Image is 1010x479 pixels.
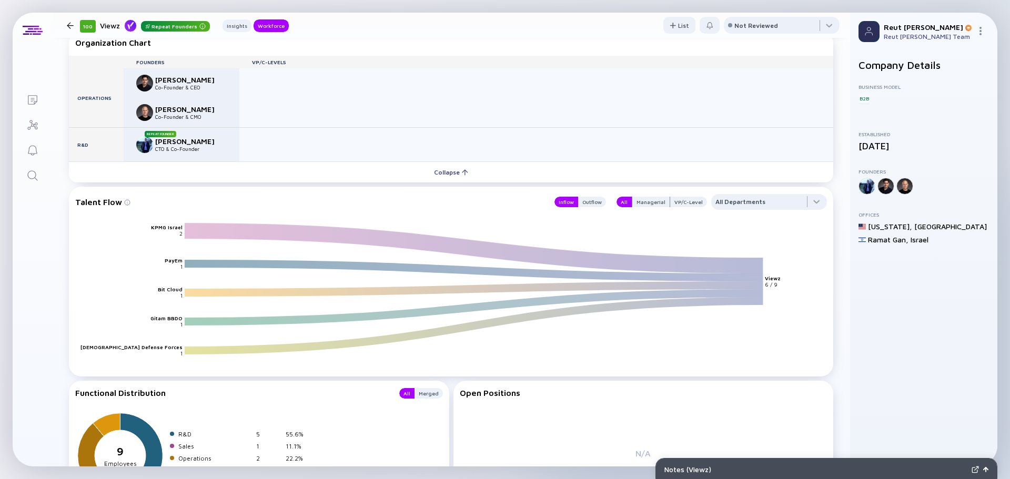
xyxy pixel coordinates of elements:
img: United States Flag [858,223,866,230]
button: All [399,388,415,399]
div: Viewz [100,19,210,32]
text: 1 [180,292,183,299]
div: R&D [178,430,252,438]
img: Open Notes [983,467,988,472]
img: Menu [976,27,985,35]
div: Functional Distribution [75,388,389,399]
div: Repeat Founder [145,131,176,137]
div: Operations [69,68,124,127]
div: Sales [178,442,252,450]
button: Insights [223,19,251,32]
text: 1 [180,350,183,356]
text: 1 [180,321,183,328]
text: Gitam BBDO [150,315,183,321]
text: 6 / 9 [765,281,778,288]
img: Israel Flag [858,236,866,243]
div: Established [858,131,989,137]
button: VP/C-Level [670,197,707,207]
div: 1 [256,442,281,450]
div: Reut [PERSON_NAME] Team [884,33,972,40]
div: Ramat Gan , [868,235,908,244]
div: Talent Flow [75,194,544,210]
div: [US_STATE] , [868,222,912,231]
div: 2 [256,454,281,462]
div: 1 [256,466,281,474]
text: 2 [179,230,183,237]
div: VP/C-Levels [239,59,833,65]
div: [PERSON_NAME] [155,105,225,114]
div: Finance [178,466,252,474]
div: Not Reviewed [734,22,778,29]
button: Collapse [69,161,833,182]
div: Israel [911,235,928,244]
h2: Company Details [858,59,989,71]
text: PayEm [165,257,183,263]
div: Business Model [858,84,989,90]
div: CTO & Co-Founder [155,146,225,152]
a: Search [13,162,52,187]
div: 11.1% [286,466,311,474]
text: KPMG Israel [151,224,183,230]
div: Co-Founder & CMO [155,114,225,120]
div: Offices [858,211,989,218]
div: Collapse [428,164,474,180]
text: [DEMOGRAPHIC_DATA] Defense Forces [80,344,183,350]
button: All [617,197,632,207]
a: Investor Map [13,111,52,137]
div: [GEOGRAPHIC_DATA] [914,222,987,231]
div: Insights [223,21,251,31]
a: Lists [13,86,52,111]
button: Inflow [554,197,578,207]
div: [PERSON_NAME] [155,137,225,146]
div: [DATE] [858,140,989,151]
button: Outflow [578,197,606,207]
img: Moti Cohen picture [136,75,153,91]
button: Managerial [632,197,670,207]
div: Workforce [254,21,289,31]
div: Reut [PERSON_NAME] [884,23,972,32]
tspan: 9 [117,445,124,458]
img: Profile Picture [858,21,880,42]
text: Bit Cloud [158,286,183,292]
div: 22.2% [286,454,311,462]
text: Viewz [765,275,781,281]
tspan: Employees [104,460,137,467]
div: Open Positions [460,388,827,398]
button: Workforce [254,19,289,32]
div: B2B [858,93,870,104]
div: Notes ( Viewz ) [664,465,967,474]
button: List [663,17,695,34]
img: Omer Aviad picture [136,104,153,121]
img: Liran Kessel picture [136,136,153,153]
a: Reminders [13,137,52,162]
div: Operations [178,454,252,462]
div: [PERSON_NAME] [155,75,225,84]
div: Co-Founder & CEO [155,84,225,90]
div: 5 [256,430,281,438]
div: 11.1% [286,442,311,450]
div: Founders [124,59,239,65]
div: 100 [80,20,96,33]
text: 1 [180,263,183,270]
button: Merged [415,388,443,399]
div: 55.6% [286,430,311,438]
img: Expand Notes [972,466,979,473]
div: Organization Chart [75,38,827,47]
div: Founders [858,168,989,175]
div: Repeat Founders [141,21,210,32]
div: R&D [69,128,124,161]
